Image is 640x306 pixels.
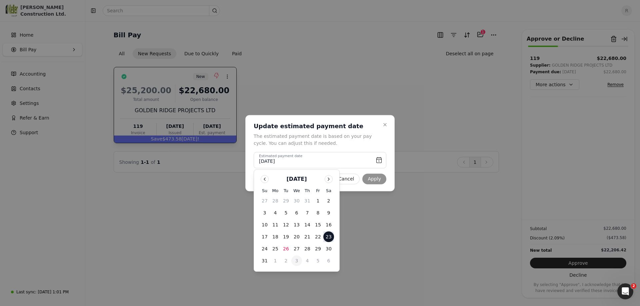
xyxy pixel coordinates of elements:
[291,255,302,266] button: 3
[302,195,313,206] button: 31
[281,255,291,266] button: 2
[291,207,302,218] button: 6
[323,207,334,218] button: 9
[313,187,323,194] th: Friday
[259,219,270,230] button: 10
[323,195,334,206] button: 2
[302,243,313,254] button: 28
[259,243,270,254] button: 24
[259,231,270,242] button: 17
[313,243,323,254] button: 29
[270,255,281,266] button: 1
[281,243,291,254] button: 26
[302,219,313,230] button: 14
[313,255,323,266] button: 5
[281,207,291,218] button: 5
[302,187,313,194] th: Thursday
[291,231,302,242] button: 20
[323,187,334,194] th: Saturday
[270,243,281,254] button: 25
[281,219,291,230] button: 12
[270,187,281,194] th: Monday
[302,231,313,242] button: 21
[631,283,636,289] span: 2
[302,207,313,218] button: 7
[259,207,270,218] button: 3
[270,207,281,218] button: 4
[270,231,281,242] button: 18
[259,255,270,266] button: 31
[281,231,291,242] button: 19
[291,219,302,230] button: 13
[302,255,313,266] button: 4
[617,283,633,299] iframe: Intercom live chat
[254,133,378,147] p: The estimated payment date is based on your pay cycle. You can adjust this if needed.
[259,153,302,159] label: Estimated payment date
[270,219,281,230] button: 11
[313,231,323,242] button: 22
[281,187,291,194] th: Tuesday
[313,195,323,206] button: 1
[291,187,302,194] th: Wednesday
[259,195,270,206] button: 27
[313,207,323,218] button: 8
[254,152,386,168] button: Estimated payment date
[325,175,333,183] button: Go to next month
[333,173,360,184] button: Cancel
[323,255,334,266] button: 6
[323,219,334,230] button: 16
[313,219,323,230] button: 15
[291,195,302,206] button: 30
[281,195,291,206] button: 29
[259,187,270,194] th: Sunday
[287,175,307,183] div: [DATE]
[270,195,281,206] button: 28
[291,243,302,254] button: 27
[254,122,378,130] h2: Update estimated payment date
[323,231,334,242] button: 23
[261,175,269,183] button: Go to previous month
[323,243,334,254] button: 30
